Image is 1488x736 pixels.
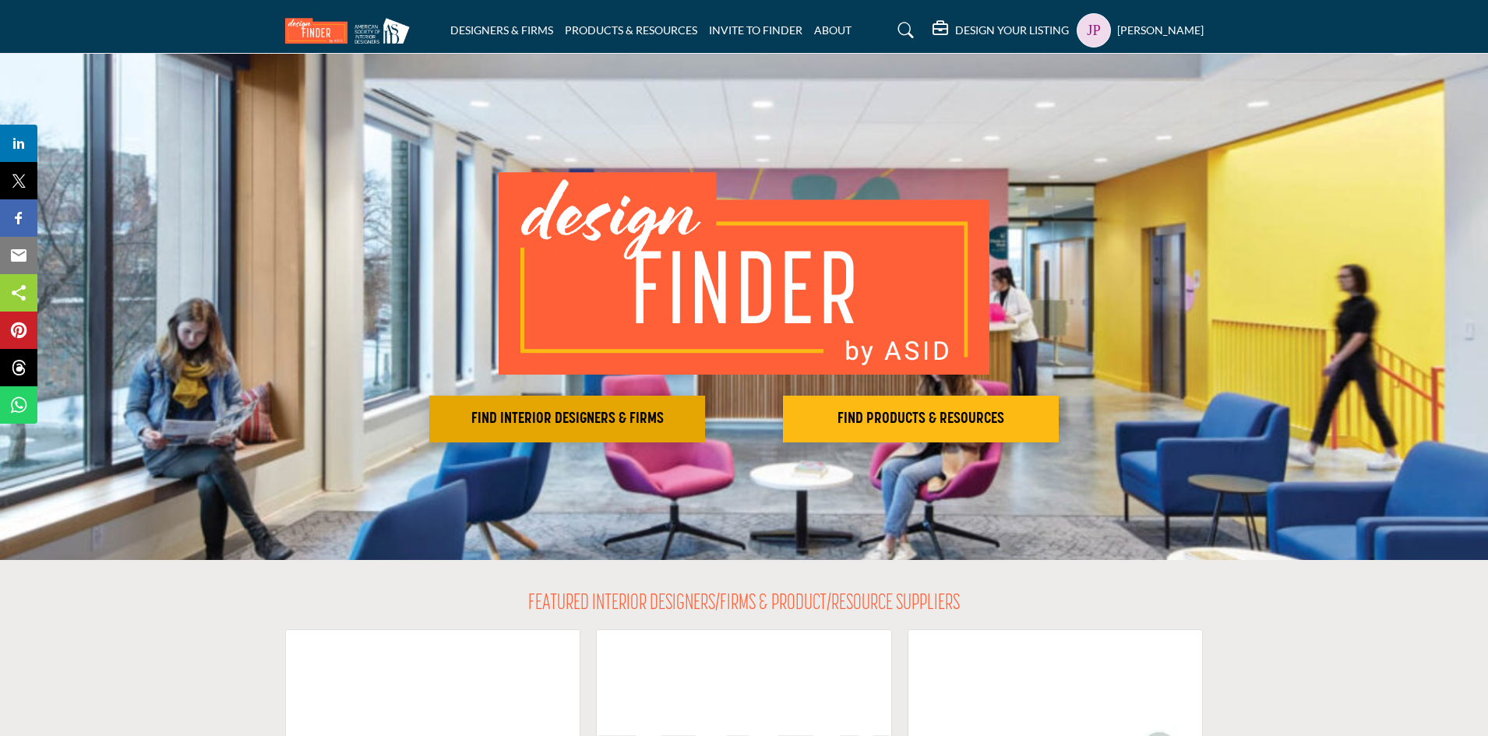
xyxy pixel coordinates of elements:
[933,21,1069,40] div: DESIGN YOUR LISTING
[565,23,697,37] a: PRODUCTS & RESOURCES
[434,410,700,428] h2: FIND INTERIOR DESIGNERS & FIRMS
[285,18,418,44] img: Site Logo
[1077,13,1111,48] button: Show hide supplier dropdown
[883,18,924,43] a: Search
[429,396,705,442] button: FIND INTERIOR DESIGNERS & FIRMS
[814,23,852,37] a: ABOUT
[450,23,553,37] a: DESIGNERS & FIRMS
[709,23,802,37] a: INVITE TO FINDER
[788,410,1054,428] h2: FIND PRODUCTS & RESOURCES
[783,396,1059,442] button: FIND PRODUCTS & RESOURCES
[1117,23,1204,38] h5: [PERSON_NAME]
[955,23,1069,37] h5: DESIGN YOUR LISTING
[528,591,960,618] h2: FEATURED INTERIOR DESIGNERS/FIRMS & PRODUCT/RESOURCE SUPPLIERS
[499,172,989,375] img: image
